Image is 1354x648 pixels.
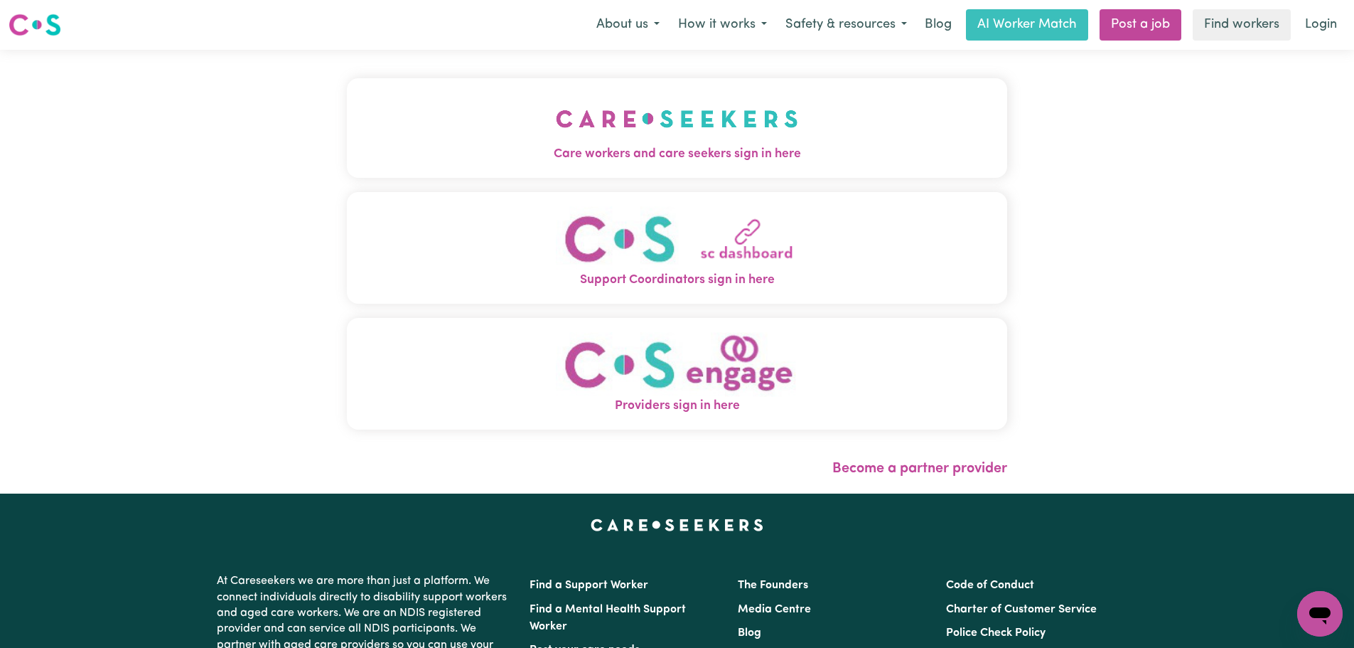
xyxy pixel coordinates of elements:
a: Police Check Policy [946,627,1046,639]
a: Post a job [1100,9,1181,41]
img: Careseekers logo [9,12,61,38]
a: Charter of Customer Service [946,604,1097,615]
a: Code of Conduct [946,580,1034,591]
button: Care workers and care seekers sign in here [347,78,1007,178]
a: Blog [916,9,960,41]
a: AI Worker Match [966,9,1088,41]
a: Find workers [1193,9,1291,41]
button: Safety & resources [776,10,916,40]
iframe: Button to launch messaging window [1297,591,1343,637]
button: Providers sign in here [347,318,1007,430]
button: Support Coordinators sign in here [347,192,1007,304]
span: Care workers and care seekers sign in here [347,145,1007,164]
a: The Founders [738,580,808,591]
a: Careseekers logo [9,9,61,41]
a: Find a Support Worker [530,580,648,591]
a: Careseekers home page [591,519,763,531]
a: Blog [738,627,761,639]
button: About us [587,10,669,40]
a: Find a Mental Health Support Worker [530,604,686,632]
a: Login [1296,9,1345,41]
span: Support Coordinators sign in here [347,271,1007,290]
button: How it works [669,10,776,40]
a: Become a partner provider [832,462,1007,476]
a: Media Centre [738,604,811,615]
span: Providers sign in here [347,397,1007,415]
